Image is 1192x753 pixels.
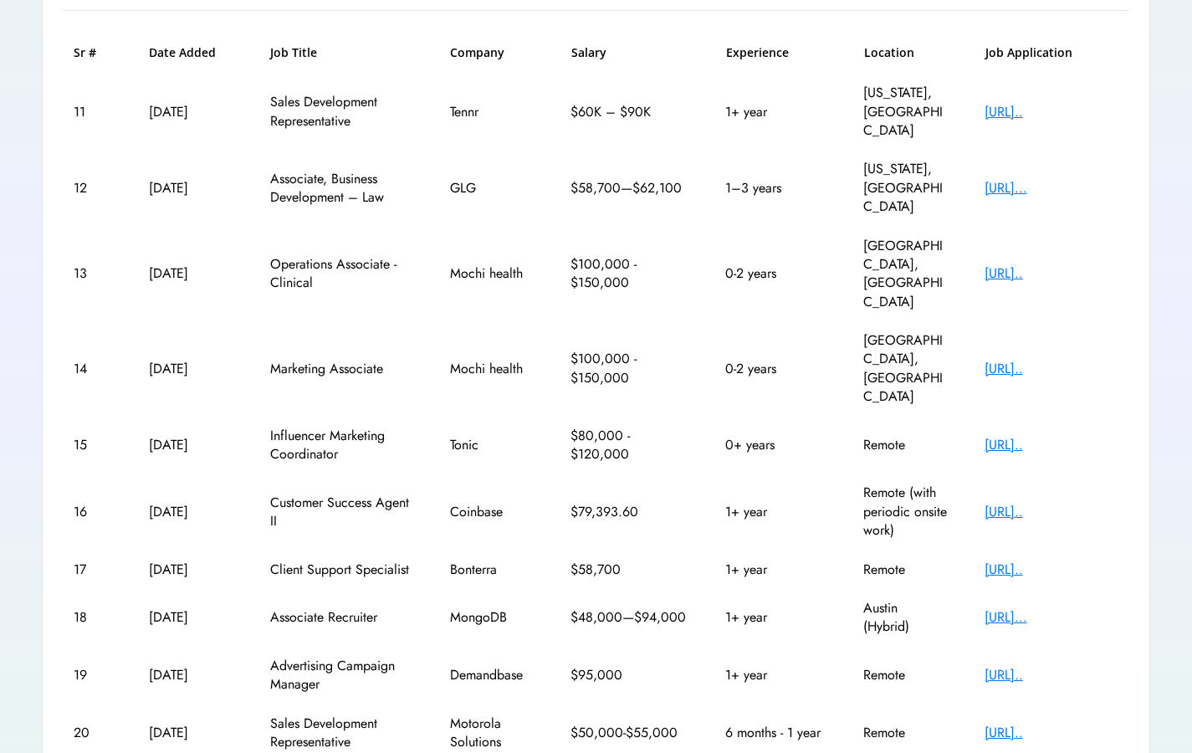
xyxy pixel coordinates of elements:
[74,608,111,627] div: 18
[74,360,111,378] div: 14
[863,84,947,140] div: [US_STATE], [GEOGRAPHIC_DATA]
[863,436,947,454] div: Remote
[149,360,233,378] div: [DATE]
[570,103,688,121] div: $60K – $90K
[74,264,111,283] div: 13
[985,179,1118,197] div: [URL]...
[270,494,412,531] div: Customer Success Agent II
[985,608,1118,627] div: [URL]...
[74,44,111,61] h6: Sr #
[149,608,233,627] div: [DATE]
[270,360,412,378] div: Marketing Associate
[149,103,233,121] div: [DATE]
[74,179,111,197] div: 12
[74,503,111,521] div: 16
[270,561,412,579] div: Client Support Specialist
[863,484,947,540] div: Remote (with periodic onsite work)
[985,561,1118,579] div: [URL]..
[725,503,826,521] div: 1+ year
[570,608,688,627] div: $48,000—$94,000
[149,179,233,197] div: [DATE]
[985,264,1118,283] div: [URL]..
[570,561,688,579] div: $58,700
[863,160,947,216] div: [US_STATE], [GEOGRAPHIC_DATA]
[570,503,688,521] div: $79,393.60
[570,666,688,684] div: $95,000
[270,608,412,627] div: Associate Recruiter
[864,44,948,61] h6: Location
[725,264,826,283] div: 0-2 years
[985,503,1118,521] div: [URL]..
[149,503,233,521] div: [DATE]
[74,666,111,684] div: 19
[725,436,826,454] div: 0+ years
[270,44,317,61] h6: Job Title
[725,666,826,684] div: 1+ year
[149,666,233,684] div: [DATE]
[149,44,233,61] h6: Date Added
[863,599,947,637] div: Austin (Hybrid)
[149,436,233,454] div: [DATE]
[985,436,1118,454] div: [URL]..
[149,264,233,283] div: [DATE]
[725,103,826,121] div: 1+ year
[985,666,1118,684] div: [URL]..
[863,724,947,742] div: Remote
[570,255,688,293] div: $100,000 - $150,000
[74,103,111,121] div: 11
[570,427,688,464] div: $80,000 - $120,000
[450,264,534,283] div: Mochi health
[450,608,534,627] div: MongoDB
[450,715,534,752] div: Motorola Solutions
[270,657,412,694] div: Advertising Campaign Manager
[74,724,111,742] div: 20
[450,103,534,121] div: Tennr
[863,237,947,312] div: [GEOGRAPHIC_DATA], [GEOGRAPHIC_DATA]
[725,724,826,742] div: 6 months - 1 year
[863,331,947,407] div: [GEOGRAPHIC_DATA], [GEOGRAPHIC_DATA]
[270,255,412,293] div: Operations Associate - Clinical
[985,44,1119,61] h6: Job Application
[270,93,412,131] div: Sales Development Representative
[270,170,412,207] div: Associate, Business Development – Law
[450,436,534,454] div: Tonic
[270,715,412,752] div: Sales Development Representative
[863,561,947,579] div: Remote
[450,360,534,378] div: Mochi health
[725,561,826,579] div: 1+ year
[726,44,826,61] h6: Experience
[725,179,826,197] div: 1–3 years
[571,44,688,61] h6: Salary
[450,666,534,684] div: Demandbase
[74,436,111,454] div: 15
[74,561,111,579] div: 17
[270,427,412,464] div: Influencer Marketing Coordinator
[725,608,826,627] div: 1+ year
[149,561,233,579] div: [DATE]
[570,179,688,197] div: $58,700—$62,100
[985,360,1118,378] div: [URL]..
[450,561,534,579] div: Bonterra
[570,724,688,742] div: $50,000-$55,000
[450,503,534,521] div: Coinbase
[985,724,1118,742] div: [URL]..
[450,44,534,61] h6: Company
[570,350,688,387] div: $100,000 - $150,000
[725,360,826,378] div: 0-2 years
[863,666,947,684] div: Remote
[985,103,1118,121] div: [URL]..
[450,179,534,197] div: GLG
[149,724,233,742] div: [DATE]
